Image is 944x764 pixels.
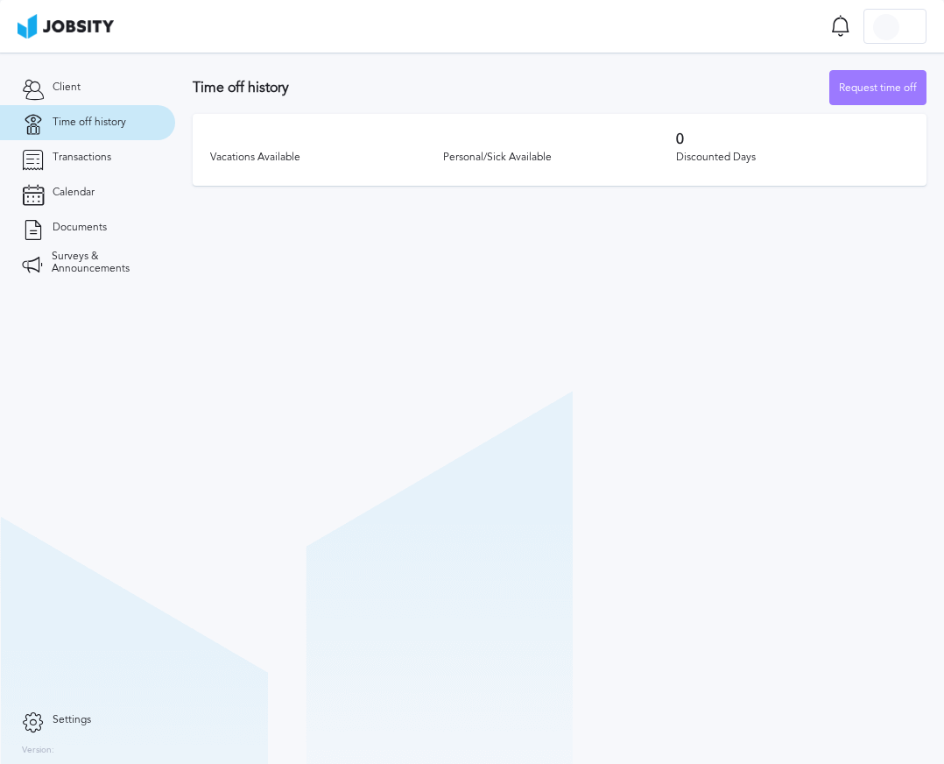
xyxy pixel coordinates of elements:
[210,152,443,164] div: Vacations Available
[18,14,114,39] img: ab4bad089aa723f57921c736e9817d99.png
[53,222,107,234] span: Documents
[22,746,54,756] label: Version:
[53,714,91,726] span: Settings
[53,152,111,164] span: Transactions
[53,187,95,199] span: Calendar
[676,152,909,164] div: Discounted Days
[193,80,829,95] h3: Time off history
[53,81,81,94] span: Client
[443,152,676,164] div: Personal/Sick Available
[830,71,926,106] div: Request time off
[52,251,153,275] span: Surveys & Announcements
[676,131,909,147] h3: 0
[829,70,926,105] button: Request time off
[53,117,126,129] span: Time off history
